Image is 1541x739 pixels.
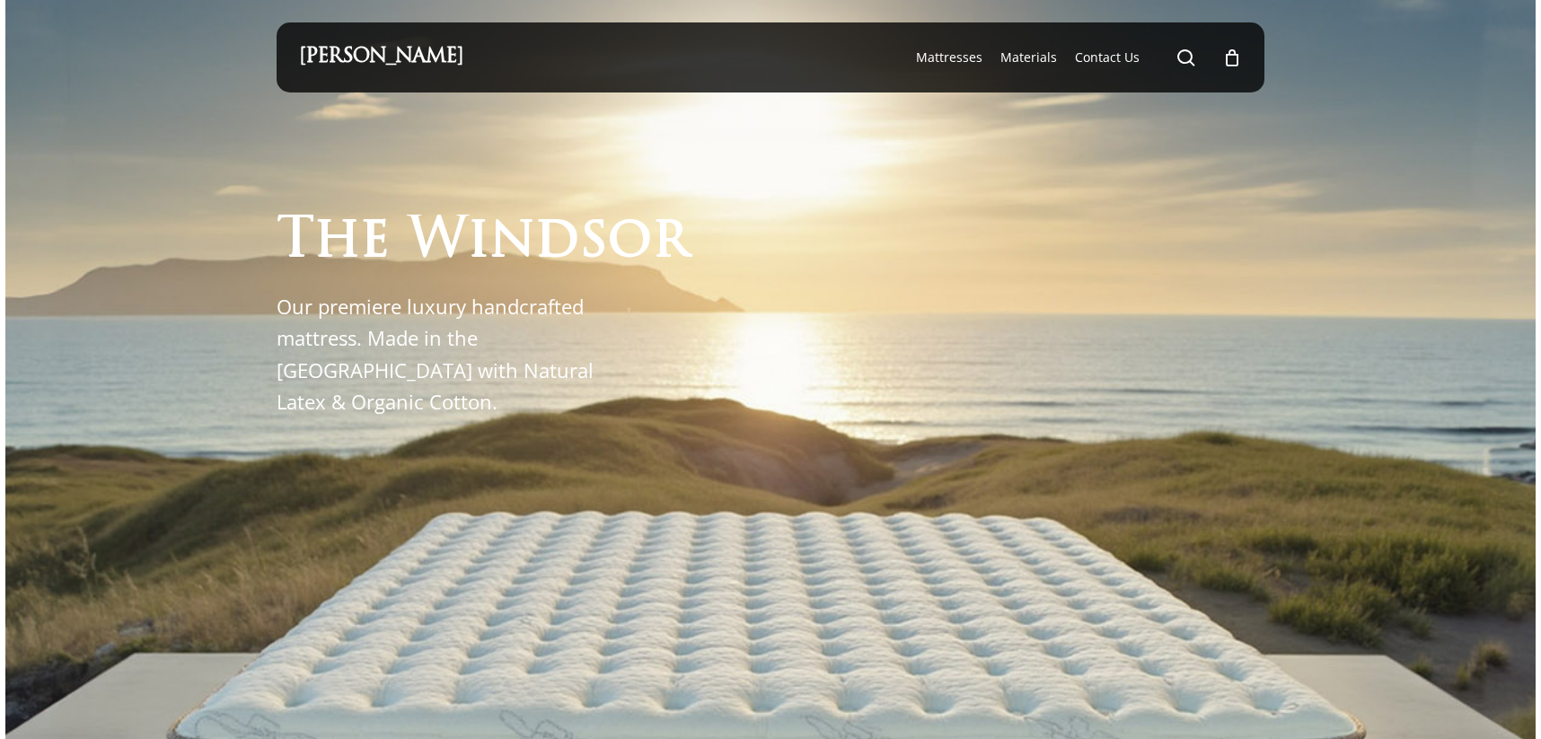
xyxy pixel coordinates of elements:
a: Mattresses [916,48,982,66]
nav: Main Menu [907,22,1242,92]
h1: The Windsor [277,215,690,269]
a: Cart [1222,48,1242,67]
span: e [360,215,390,269]
span: s [579,215,608,269]
span: i [468,215,489,269]
span: h [314,215,360,269]
span: r [652,216,690,270]
span: T [277,215,314,269]
a: Contact Us [1075,48,1140,66]
span: o [608,215,652,269]
p: Our premiere luxury handcrafted mattress. Made in the [GEOGRAPHIC_DATA] with Natural Latex & Orga... [277,291,613,418]
span: d [535,215,579,269]
a: Materials [1000,48,1057,66]
span: n [489,215,535,269]
a: [PERSON_NAME] [299,48,463,67]
span: W [408,215,468,269]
